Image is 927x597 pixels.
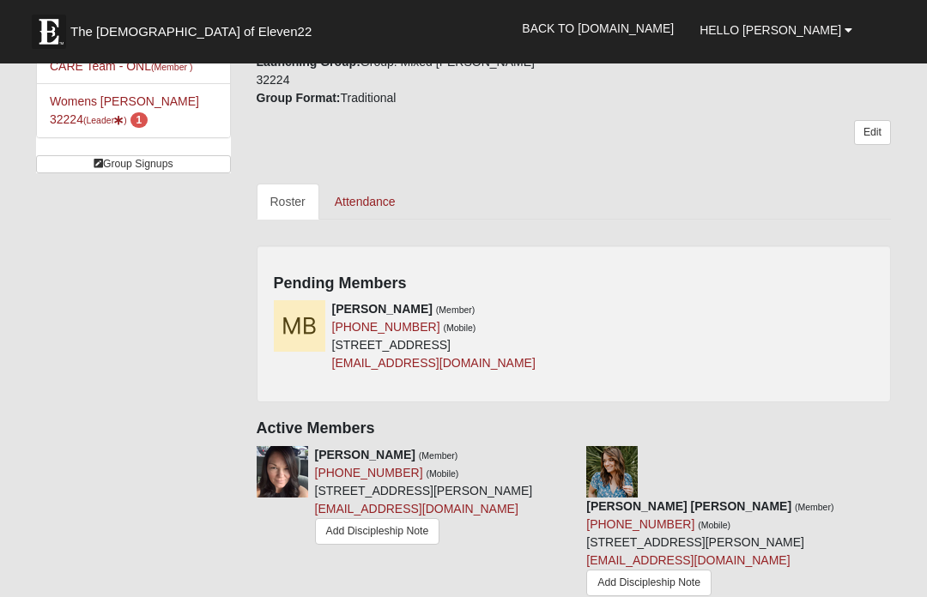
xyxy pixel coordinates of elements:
[436,305,476,315] small: (Member)
[698,520,730,530] small: (Mobile)
[257,184,319,220] a: Roster
[700,23,841,37] span: Hello [PERSON_NAME]
[795,502,834,512] small: (Member)
[83,115,127,125] small: (Leader )
[50,94,199,126] a: Womens [PERSON_NAME] 32224(Leader) 1
[257,91,341,105] strong: Group Format:
[321,184,409,220] a: Attendance
[332,302,433,316] strong: [PERSON_NAME]
[332,320,440,334] a: [PHONE_NUMBER]
[36,155,231,173] a: Group Signups
[419,450,458,461] small: (Member)
[315,518,440,545] a: Add Discipleship Note
[130,112,148,128] span: number of pending members
[151,62,192,72] small: (Member )
[315,446,533,549] div: [STREET_ADDRESS][PERSON_NAME]
[332,356,536,370] a: [EMAIL_ADDRESS][DOMAIN_NAME]
[586,499,791,513] strong: [PERSON_NAME] [PERSON_NAME]
[315,448,415,461] strong: [PERSON_NAME]
[586,517,694,531] a: [PHONE_NUMBER]
[315,466,423,479] a: [PHONE_NUMBER]
[32,15,66,49] img: Eleven22 logo
[586,553,790,567] a: [EMAIL_ADDRESS][DOMAIN_NAME]
[426,468,458,479] small: (Mobile)
[687,9,865,51] a: Hello [PERSON_NAME]
[443,323,476,333] small: (Mobile)
[50,59,192,73] a: CARE Team - ONL(Member )
[257,419,892,438] h4: Active Members
[274,274,875,293] h4: Pending Members
[509,7,687,50] a: Back to [DOMAIN_NAME]
[315,502,518,516] a: [EMAIL_ADDRESS][DOMAIN_NAME]
[70,23,312,40] span: The [DEMOGRAPHIC_DATA] of Eleven22
[854,120,891,145] a: Edit
[23,6,367,49] a: The [DEMOGRAPHIC_DATA] of Eleven22
[332,300,536,372] div: [STREET_ADDRESS]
